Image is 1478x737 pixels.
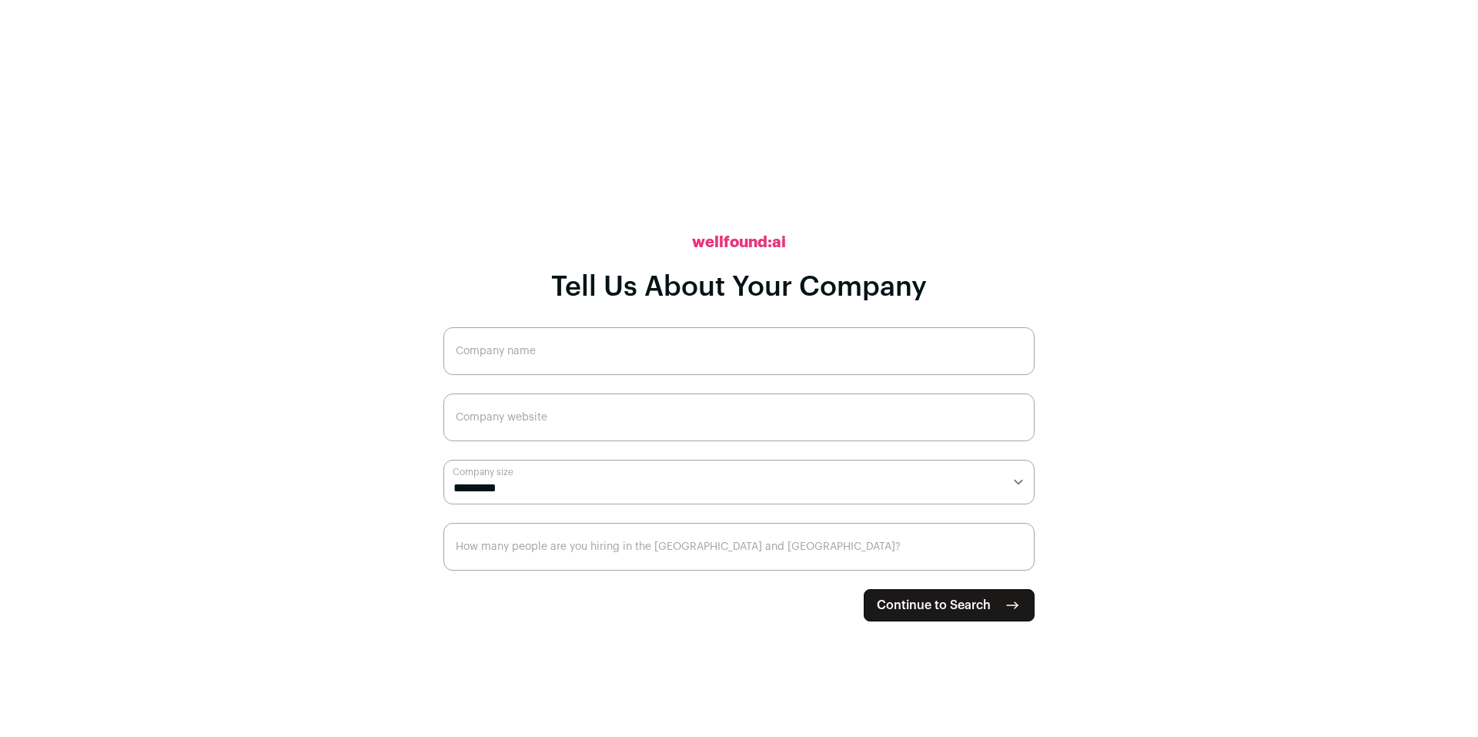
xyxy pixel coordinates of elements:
[864,589,1035,621] button: Continue to Search
[692,232,786,253] h2: wellfound:ai
[443,327,1035,375] input: Company name
[443,394,1035,441] input: Company website
[443,523,1035,571] input: How many people are you hiring in the US and Canada?
[551,272,927,303] h1: Tell Us About Your Company
[877,596,991,615] span: Continue to Search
